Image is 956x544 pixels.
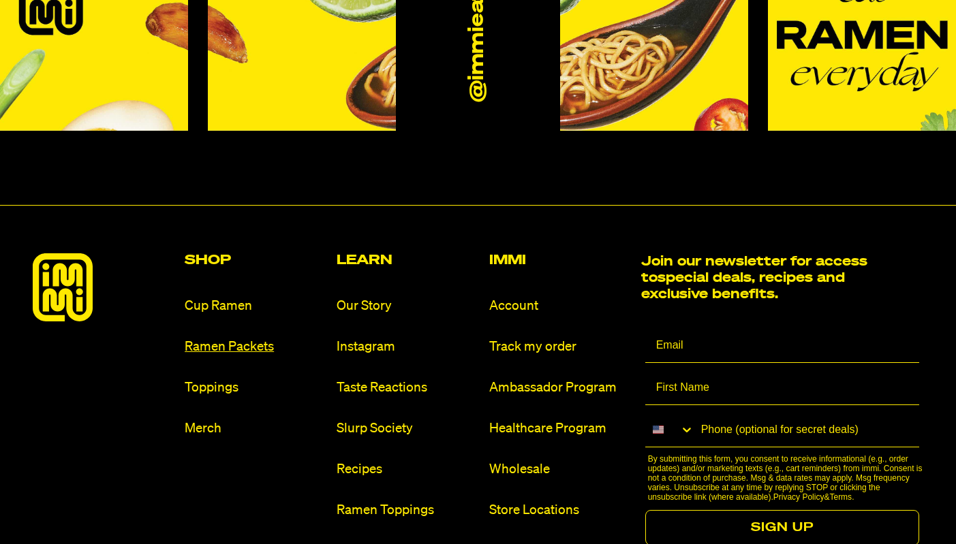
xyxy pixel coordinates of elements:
a: Instagram [337,338,478,356]
iframe: Marketing Popup [7,481,147,537]
a: Ambassador Program [489,379,630,397]
button: Search Countries [645,413,694,446]
a: Merch [185,419,326,438]
h2: Immi [489,253,630,267]
input: Phone (optional for secret deals) [694,413,919,447]
a: Our Story [337,297,478,315]
a: Ramen Toppings [337,501,478,519]
a: Toppings [185,379,326,397]
input: Email [645,329,919,363]
img: United States [653,424,664,435]
a: Store Locations [489,501,630,519]
a: Privacy Policy [773,492,824,502]
a: Ramen Packets [185,338,326,356]
a: Track my order [489,338,630,356]
a: Terms [829,492,852,502]
input: First Name [645,371,919,405]
img: immieats [33,253,93,321]
p: By submitting this form, you consent to receive informational (e.g., order updates) and/or market... [648,454,923,502]
a: Recipes [337,460,478,479]
a: Healthcare Program [489,419,630,438]
h2: Join our newsletter for access to special deals, recipes and exclusive benefits. [641,253,876,302]
a: Wholesale [489,460,630,479]
a: Taste Reactions [337,379,478,397]
a: Slurp Society [337,419,478,438]
a: Cup Ramen [185,297,326,315]
a: Account [489,297,630,315]
h2: Shop [185,253,326,267]
h2: Learn [337,253,478,267]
